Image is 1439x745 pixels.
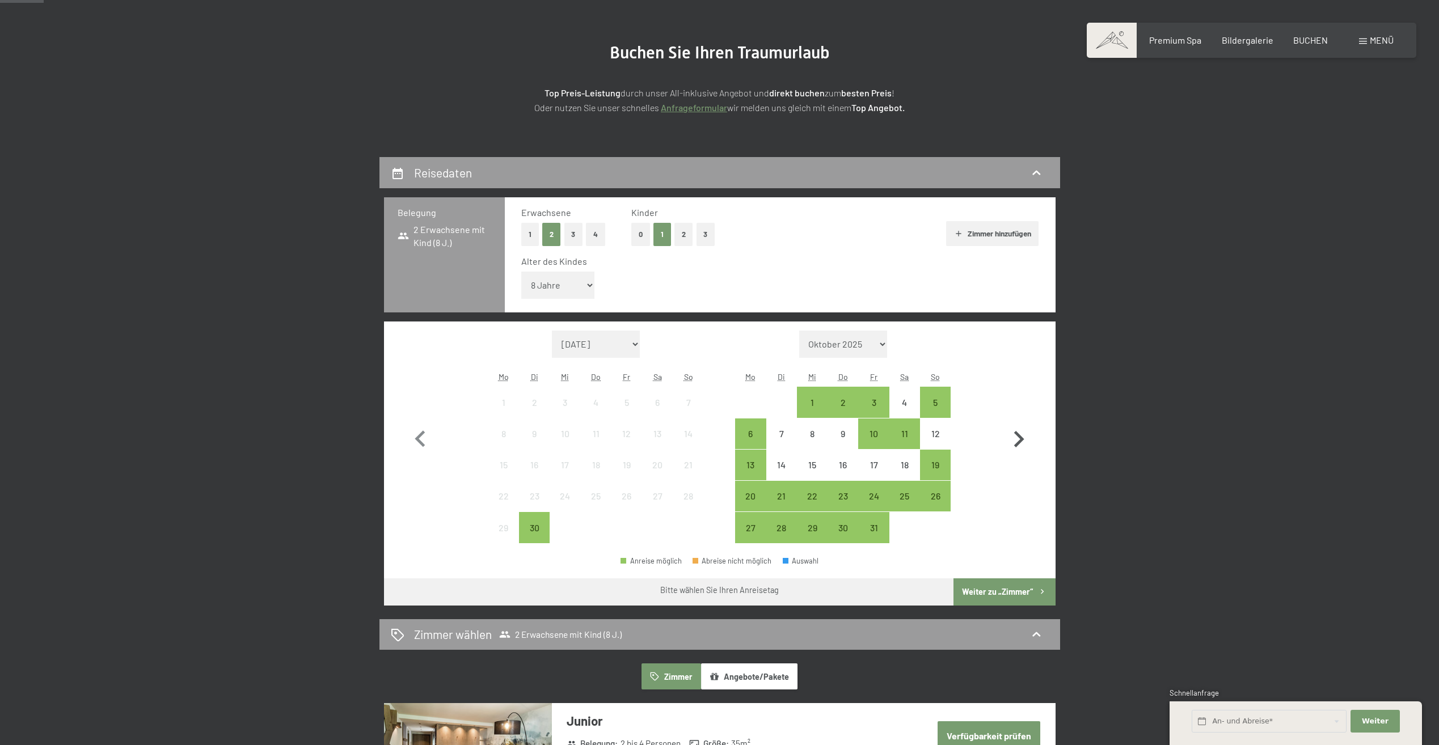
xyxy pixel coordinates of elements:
div: Mon Oct 13 2025 [735,450,766,480]
h2: Reisedaten [414,166,472,180]
div: 9 [829,429,857,458]
div: Fri Sep 26 2025 [611,481,642,511]
div: Alter des Kindes [521,255,1030,268]
div: Anreise möglich [858,512,889,543]
div: Thu Sep 25 2025 [581,481,611,511]
abbr: Samstag [653,372,662,382]
div: Anreise möglich [828,387,858,417]
button: Zimmer hinzufügen [946,221,1039,246]
div: 16 [520,460,548,489]
div: Sat Sep 20 2025 [642,450,673,480]
div: Anreise nicht möglich [550,450,580,480]
div: 17 [859,460,888,489]
div: Mon Sep 01 2025 [488,387,519,417]
div: Anreise möglich [766,512,797,543]
div: 31 [859,523,888,552]
div: Anreise nicht möglich [797,450,828,480]
div: Sun Sep 21 2025 [673,450,703,480]
div: Anreise möglich [828,512,858,543]
div: 1 [489,398,518,426]
div: Thu Sep 18 2025 [581,450,611,480]
div: Wed Sep 17 2025 [550,450,580,480]
div: Anreise möglich [858,387,889,417]
div: Sun Sep 07 2025 [673,387,703,417]
abbr: Montag [499,372,509,382]
div: Mon Sep 29 2025 [488,512,519,543]
span: Erwachsene [521,207,571,218]
div: 15 [489,460,518,489]
strong: Top Angebot. [851,102,905,113]
div: 5 [921,398,950,426]
div: Sun Oct 26 2025 [920,481,951,511]
div: Anreise nicht möglich [797,418,828,449]
div: Anreise nicht möglich [519,418,550,449]
abbr: Montag [745,372,756,382]
span: Menü [1370,35,1394,45]
div: Sun Oct 19 2025 [920,450,951,480]
div: 19 [921,460,950,489]
abbr: Mittwoch [561,372,569,382]
span: Weiter [1362,716,1389,726]
div: 4 [891,398,919,426]
div: 18 [582,460,610,489]
div: Anreise nicht möglich [581,481,611,511]
div: 24 [859,492,888,520]
abbr: Freitag [623,372,630,382]
div: Anreise nicht möglich [673,450,703,480]
div: 26 [921,492,950,520]
div: 28 [767,523,796,552]
div: Anreise nicht möglich [889,450,920,480]
div: Anreise nicht möglich [673,387,703,417]
div: 2 [829,398,857,426]
div: 19 [613,460,641,489]
div: Wed Oct 22 2025 [797,481,828,511]
abbr: Mittwoch [808,372,816,382]
div: Fri Sep 12 2025 [611,418,642,449]
div: Tue Oct 14 2025 [766,450,797,480]
button: Weiter [1351,710,1399,733]
a: BUCHEN [1293,35,1328,45]
div: Sat Oct 04 2025 [889,387,920,417]
div: Anreise möglich [797,387,828,417]
div: 8 [798,429,826,458]
div: Tue Oct 07 2025 [766,418,797,449]
div: Sun Sep 28 2025 [673,481,703,511]
div: 28 [674,492,702,520]
abbr: Freitag [870,372,877,382]
div: 25 [582,492,610,520]
div: Wed Sep 03 2025 [550,387,580,417]
h3: Junior [567,712,904,730]
div: Anreise nicht möglich [828,450,858,480]
button: 2 [542,223,561,246]
div: Anreise möglich [735,450,766,480]
div: Anreise nicht möglich [766,418,797,449]
div: 2 [520,398,548,426]
button: Nächster Monat [1002,331,1035,544]
button: 0 [631,223,650,246]
div: Anreise möglich [858,418,889,449]
div: Anreise möglich [735,481,766,511]
div: Anreise nicht möglich [611,418,642,449]
div: Tue Sep 23 2025 [519,481,550,511]
div: Anreise möglich [920,481,951,511]
div: 24 [551,492,579,520]
button: 1 [521,223,539,246]
div: 13 [736,460,765,489]
div: 27 [736,523,765,552]
abbr: Dienstag [778,372,785,382]
a: Anfrageformular [661,102,727,113]
div: 14 [767,460,796,489]
div: 16 [829,460,857,489]
div: Mon Oct 06 2025 [735,418,766,449]
div: Anreise nicht möglich [488,512,519,543]
div: Anreise nicht möglich [488,387,519,417]
p: durch unser All-inklusive Angebot und zum ! Oder nutzen Sie unser schnelles wir melden uns gleich... [436,86,1003,115]
div: Tue Sep 02 2025 [519,387,550,417]
button: Angebote/Pakete [701,663,797,689]
div: 17 [551,460,579,489]
div: Thu Oct 30 2025 [828,512,858,543]
div: Sat Oct 25 2025 [889,481,920,511]
abbr: Donnerstag [591,372,601,382]
div: Fri Oct 17 2025 [858,450,889,480]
